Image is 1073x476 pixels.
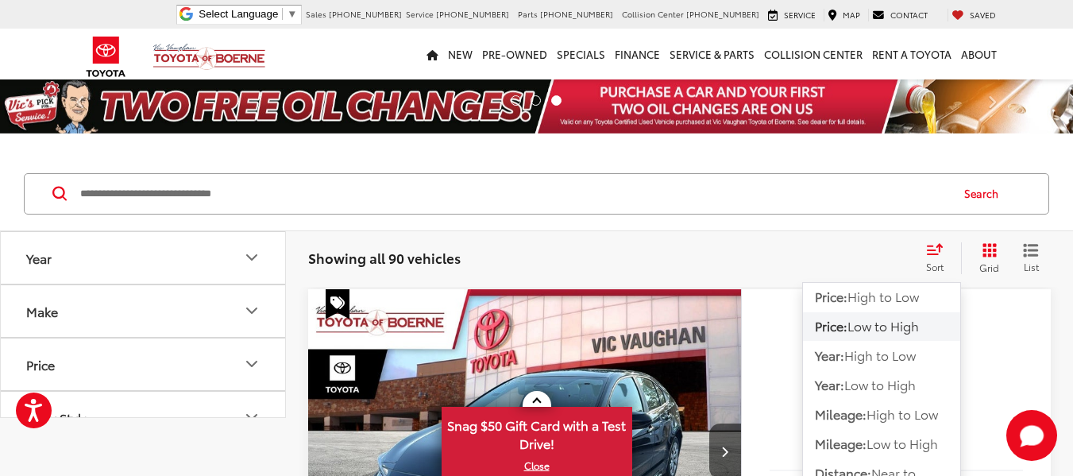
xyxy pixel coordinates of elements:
[770,426,1023,442] span: [DATE] Price:
[844,375,916,393] span: Low to High
[803,371,960,400] button: Year:Low to High
[406,8,434,20] span: Service
[759,29,867,79] a: Collision Center
[803,283,960,312] button: Price:High to Low
[199,8,297,20] a: Select Language​
[803,430,960,459] button: Mileage:Low to High
[242,354,261,373] div: Price
[1,392,287,443] button: Body StyleBody Style
[948,9,1000,21] a: My Saved Vehicles
[815,404,867,423] span: Mileage:
[1,232,287,284] button: YearYear
[242,301,261,320] div: Make
[1,339,287,390] button: PricePrice
[970,9,996,21] span: Saved
[815,346,844,364] span: Year:
[26,357,55,372] div: Price
[26,250,52,265] div: Year
[308,248,461,267] span: Showing all 90 vehicles
[1011,242,1051,274] button: List View
[949,174,1021,214] button: Search
[815,316,847,335] span: Price:
[443,408,631,457] span: Snag $50 Gift Card with a Test Drive!
[867,434,938,452] span: Low to High
[76,31,136,83] img: Toyota
[306,8,326,20] span: Sales
[552,29,610,79] a: Specials
[1,285,287,337] button: MakeMake
[926,260,944,273] span: Sort
[868,9,932,21] a: Contact
[443,29,477,79] a: New
[518,8,538,20] span: Parts
[1006,410,1057,461] svg: Start Chat
[686,8,759,20] span: [PHONE_NUMBER]
[770,378,1023,418] span: $17,200
[26,410,89,425] div: Body Style
[622,8,684,20] span: Collision Center
[610,29,665,79] a: Finance
[326,289,349,319] span: Special
[803,312,960,341] button: Price:Low to High
[961,242,1011,274] button: Grid View
[242,248,261,267] div: Year
[540,8,613,20] span: [PHONE_NUMBER]
[803,401,960,429] button: Mileage:High to Low
[867,29,956,79] a: Rent a Toyota
[436,8,509,20] span: [PHONE_NUMBER]
[867,404,938,423] span: High to Low
[815,434,867,452] span: Mileage:
[199,8,278,20] span: Select Language
[329,8,402,20] span: [PHONE_NUMBER]
[844,346,916,364] span: High to Low
[803,342,960,370] button: Year:High to Low
[1006,410,1057,461] button: Toggle Chat Window
[784,9,816,21] span: Service
[979,261,999,274] span: Grid
[815,287,847,305] span: Price:
[152,43,266,71] img: Vic Vaughan Toyota of Boerne
[890,9,928,21] span: Contact
[282,8,283,20] span: ​
[824,9,864,21] a: Map
[79,175,949,213] input: Search by Make, Model, or Keyword
[665,29,759,79] a: Service & Parts: Opens in a new tab
[815,375,844,393] span: Year:
[918,242,961,274] button: Select sort value
[847,316,919,335] span: Low to High
[422,29,443,79] a: Home
[764,9,820,21] a: Service
[242,408,261,427] div: Body Style
[26,304,58,319] div: Make
[847,287,919,305] span: High to Low
[287,8,297,20] span: ▼
[843,9,860,21] span: Map
[956,29,1002,79] a: About
[477,29,552,79] a: Pre-Owned
[1023,260,1039,273] span: List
